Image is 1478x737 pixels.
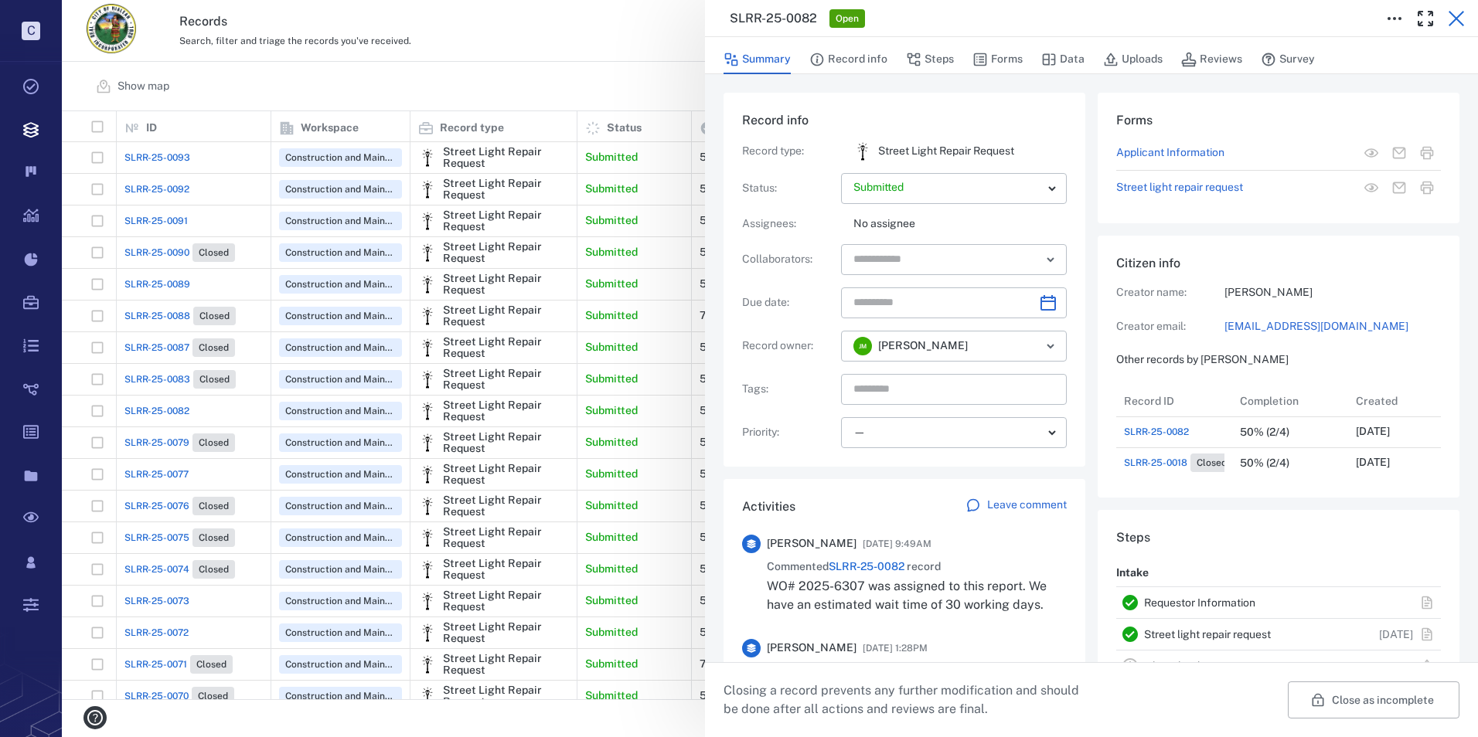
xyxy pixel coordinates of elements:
p: Due date : [742,295,835,311]
span: Commented record [767,559,941,575]
p: No assignee [853,216,1067,232]
div: FormsApplicant InformationView form in the stepMail formPrint formStreet light repair requestView... [1098,93,1459,236]
a: Applicant Information [1116,145,1224,161]
button: Survey [1261,45,1315,74]
button: View form in the step [1357,174,1385,202]
img: icon Street Light Repair Request [853,142,872,161]
p: Record owner : [742,338,835,354]
div: Record infoRecord type:icon Street Light Repair RequestStreet Light Repair RequestStatus:Assignee... [724,93,1085,479]
a: File Upload [1144,660,1200,672]
a: SLRR-25-0082 [1124,425,1189,439]
a: SLRR-25-0018Closed [1124,453,1233,472]
button: Data [1041,45,1085,74]
span: [PERSON_NAME] [767,536,856,552]
span: SLRR-25-0018 [1124,456,1187,470]
p: [DATE] [1356,424,1390,440]
button: Steps [906,45,954,74]
p: Tags : [742,382,835,397]
h3: SLRR-25-0082 [730,9,817,28]
button: Summary [724,45,791,74]
p: [DATE] [1379,627,1413,643]
button: View form in the step [1357,139,1385,167]
div: Created [1348,385,1464,416]
div: Citizen infoCreator name:[PERSON_NAME]Creator email:[EMAIL_ADDRESS][DOMAIN_NAME]Other records by ... [1098,236,1459,510]
div: Created [1356,379,1398,423]
div: Street Light Repair Request [853,142,872,161]
div: 50% (2/4) [1240,457,1289,469]
p: Street Light Repair Request [878,144,1014,159]
button: Print form [1413,139,1441,167]
button: Uploads [1103,45,1163,74]
p: Intake [1116,559,1149,587]
a: Leave comment [965,498,1067,516]
div: Completion [1232,385,1348,416]
a: [EMAIL_ADDRESS][DOMAIN_NAME] [1224,319,1441,335]
span: [PERSON_NAME] [878,338,968,354]
button: Toggle to Edit Boxes [1379,3,1410,34]
p: Status : [742,181,835,196]
p: [PERSON_NAME] [1224,285,1441,301]
div: J M [853,337,872,355]
button: Choose date [1033,287,1064,318]
span: Open [833,12,862,25]
button: Open [1040,335,1061,357]
p: [DATE] [1356,455,1390,470]
h6: Steps [1116,528,1441,547]
a: Street light repair request [1116,180,1243,195]
p: Assignees : [742,216,835,232]
p: Creator email: [1116,319,1224,335]
span: [DATE] 1:28PM [863,639,928,657]
div: Completion [1240,379,1299,423]
p: Other records by [PERSON_NAME] [1116,352,1441,368]
a: Requestor Information [1144,596,1255,609]
p: Record type : [742,144,835,159]
h6: Forms [1116,111,1441,130]
p: Submitted [853,180,1042,195]
p: WO# 2025-6307 was assigned to this report. We have an estimated wait time of 30 working days. [767,577,1067,614]
span: [DATE] 9:49AM [863,535,931,553]
button: Mail form [1385,174,1413,202]
button: Open [1040,249,1061,270]
div: 50% (2/4) [1240,426,1289,438]
button: Toggle Fullscreen [1410,3,1441,34]
p: Creator name: [1116,285,1224,301]
h6: Record info [742,111,1067,130]
p: Priority : [742,425,835,440]
h6: Activities [742,498,795,516]
button: Reviews [1181,45,1242,74]
button: Forms [972,45,1023,74]
p: Collaborators : [742,252,835,267]
p: Leave comment [987,498,1067,513]
a: Street light repair request [1144,628,1271,640]
div: Record ID [1124,379,1174,423]
div: Record ID [1116,385,1232,416]
a: SLRR-25-0082 [829,560,904,572]
span: Closed [1194,457,1230,470]
span: [PERSON_NAME] [767,640,856,656]
div: — [853,423,1042,441]
button: Close [1441,3,1472,34]
button: Close as incomplete [1288,681,1459,718]
button: Print form [1413,174,1441,202]
span: Help [35,11,66,25]
button: Record info [809,45,887,74]
p: Closing a record prevents any further modification and should be done after all actions and revie... [724,681,1091,718]
h6: Citizen info [1116,254,1441,273]
button: Mail form [1385,139,1413,167]
p: C [22,22,40,40]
